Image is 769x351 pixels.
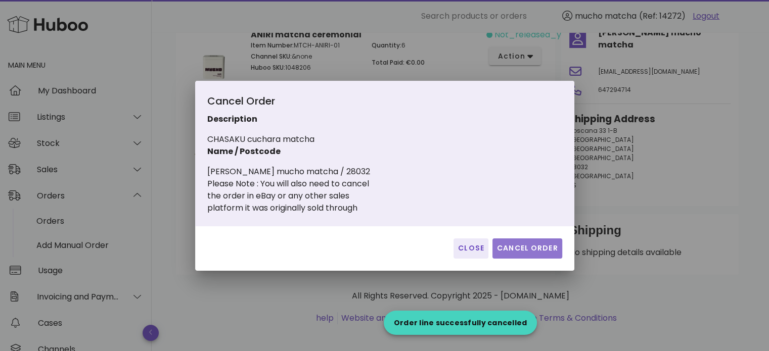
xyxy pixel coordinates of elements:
[207,145,434,158] p: Name / Postcode
[207,93,434,113] div: Cancel Order
[492,238,562,259] button: Cancel Order
[496,243,558,254] span: Cancel Order
[458,243,484,254] span: Close
[207,178,434,214] div: Please Note : You will also need to cancel the order in eBay or any other sales platform it was o...
[454,238,488,259] button: Close
[384,318,537,328] div: Order line successfully cancelled
[207,113,434,125] p: Description
[207,93,434,214] div: CHASAKU cuchara matcha [PERSON_NAME] mucho matcha / 28032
